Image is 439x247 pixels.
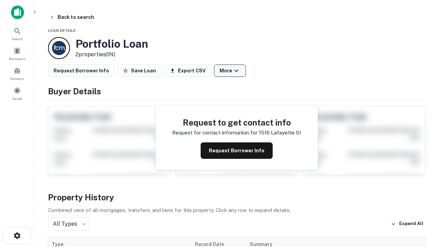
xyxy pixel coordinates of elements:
button: Request Borrower Info [201,142,273,159]
h4: Buyer Details [48,85,425,97]
img: capitalize-icon.png [11,5,24,19]
a: Search [2,24,32,43]
p: 1516 lafayette st [259,129,301,137]
p: Combined view of all mortgages, transfers, and liens for this property. Click any row to expand d... [48,206,425,214]
button: Export CSV [164,64,211,77]
button: Request Borrower Info [48,64,115,77]
iframe: Chat Widget [405,170,439,203]
button: Save Loan [117,64,162,77]
span: Saved [12,96,22,101]
h4: Request to get contact info [172,116,301,129]
span: Borrowers [9,56,25,61]
button: Expand All [389,219,425,229]
h4: Property History [48,191,425,203]
a: Contacts [2,64,32,83]
h3: Portfolio Loan [75,37,148,50]
a: Borrowers [2,44,32,63]
span: Contacts [10,76,24,81]
button: More [214,64,246,77]
div: All Types [48,217,89,231]
span: Search [12,36,23,42]
span: Loan Details [48,28,76,33]
button: Back to search [47,11,97,23]
p: Request for contact information for [172,129,258,137]
p: 2 properties (IN) [75,50,148,59]
a: Saved [2,84,32,103]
